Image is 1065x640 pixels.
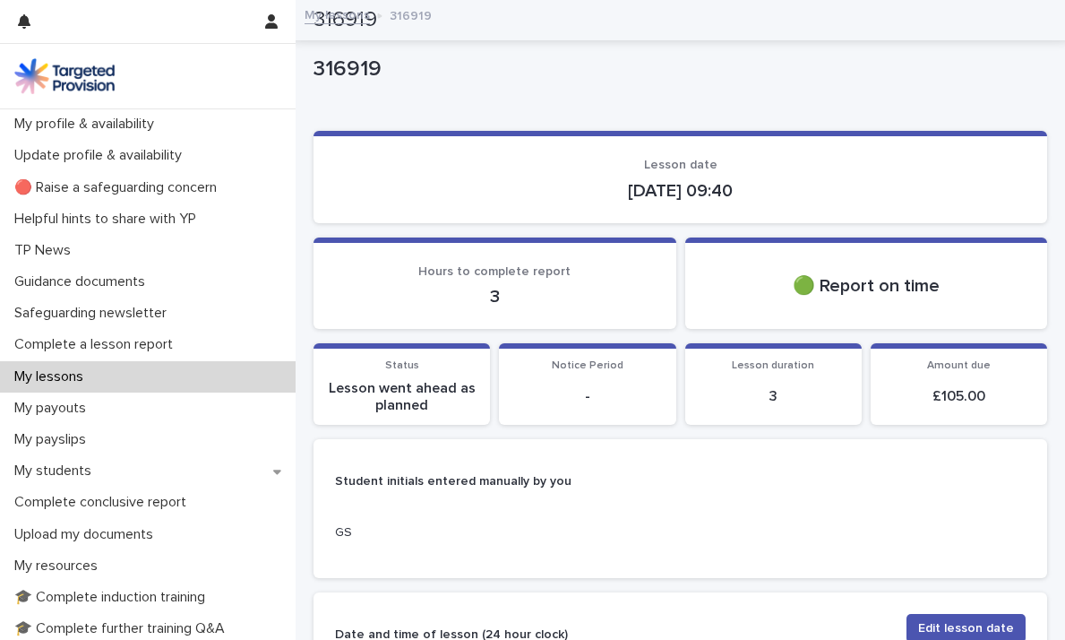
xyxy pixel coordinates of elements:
[335,523,551,542] p: GS
[7,431,100,448] p: My payslips
[510,388,665,405] p: -
[7,211,210,228] p: Helpful hints to share with YP
[7,336,187,353] p: Complete a lesson report
[14,58,115,94] img: M5nRWzHhSzIhMunXDL62
[305,4,370,24] a: My lessons
[918,619,1014,637] span: Edit lesson date
[335,475,571,488] strong: Student initials entered manually by you
[696,388,851,405] p: 3
[7,589,219,606] p: 🎓 Complete induction training
[335,180,1026,202] p: [DATE] 09:40
[7,116,168,133] p: My profile & availability
[707,275,1026,297] p: 🟢 Report on time
[7,526,167,543] p: Upload my documents
[324,380,479,414] p: Lesson went ahead as planned
[881,388,1036,405] p: £ 105.00
[335,286,655,307] p: 3
[7,273,159,290] p: Guidance documents
[927,360,991,371] span: Amount due
[7,179,231,196] p: 🔴 Raise a safeguarding concern
[418,265,571,278] span: Hours to complete report
[7,558,112,575] p: My resources
[7,305,181,322] p: Safeguarding newsletter
[552,360,623,371] span: Notice Period
[7,620,239,637] p: 🎓 Complete further training Q&A
[644,159,717,171] span: Lesson date
[7,400,100,417] p: My payouts
[390,4,432,24] p: 316919
[7,463,106,480] p: My students
[7,147,196,164] p: Update profile & availability
[385,360,419,371] span: Status
[7,494,201,511] p: Complete conclusive report
[732,360,814,371] span: Lesson duration
[7,368,98,385] p: My lessons
[7,242,85,259] p: TP News
[313,56,1040,82] p: 316919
